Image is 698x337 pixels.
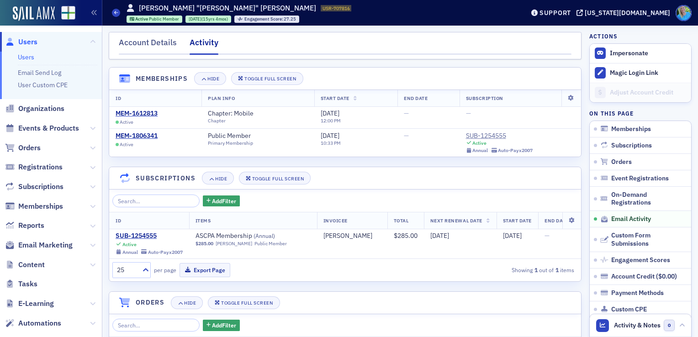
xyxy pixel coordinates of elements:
[18,53,34,61] a: Users
[18,279,37,289] span: Tasks
[208,296,280,309] button: Toggle Full Screen
[5,299,54,309] a: E-Learning
[5,260,45,270] a: Content
[139,3,316,13] h1: [PERSON_NAME] "[PERSON_NAME]" [PERSON_NAME]
[212,321,236,329] span: Add Filter
[208,132,259,140] a: Public Member
[610,69,687,77] div: Magic Login Link
[212,197,236,205] span: Add Filter
[196,232,311,240] span: ASCPA Membership
[189,16,201,22] span: [DATE]
[185,16,231,23] div: 2010-05-10 00:00:00
[189,16,228,22] div: (15yrs 4mos)
[404,132,409,140] span: —
[18,123,79,133] span: Events & Products
[18,104,64,114] span: Organizations
[676,5,692,21] span: Profile
[196,217,211,224] span: Items
[611,158,632,166] span: Orders
[208,140,259,146] div: Primary Membership
[154,266,176,274] label: per page
[122,242,137,247] div: Active
[466,132,533,140] div: SUB-1254555
[404,95,428,101] span: End Date
[323,5,350,11] span: USR-707816
[5,182,63,192] a: Subscriptions
[216,241,252,247] a: [PERSON_NAME]
[244,16,284,22] span: Engagement Score :
[427,266,574,274] div: Showing out of items
[221,300,273,305] div: Toggle Full Screen
[231,72,303,85] button: Toggle Full Screen
[472,147,488,153] div: Annual
[18,260,45,270] span: Content
[590,83,691,102] a: Adjust Account Credit
[466,95,503,101] span: Subscription
[321,95,349,101] span: Start Date
[18,201,63,211] span: Memberships
[203,320,240,331] button: AddFilter
[5,123,79,133] a: Events & Products
[611,174,669,183] span: Event Registrations
[116,110,158,118] a: MEM-1612813
[610,89,687,97] div: Adjust Account Credit
[215,176,227,181] div: Hide
[244,76,296,81] div: Toggle Full Screen
[576,10,673,16] button: [US_STATE][DOMAIN_NAME]
[116,132,158,140] a: MEM-1806341
[136,174,196,183] h4: Subscriptions
[116,232,183,240] a: SUB-1254555
[590,63,691,83] button: Magic Login Link
[18,162,63,172] span: Registrations
[196,232,311,240] a: ASCPA Membership (Annual)
[18,221,44,231] span: Reports
[5,104,64,114] a: Organizations
[117,265,137,275] div: 25
[55,6,75,21] a: View Homepage
[404,109,409,117] span: —
[194,72,226,85] button: Hide
[589,109,692,117] h4: On this page
[321,109,339,117] span: [DATE]
[244,17,296,22] div: 27.25
[234,16,299,23] div: Engagement Score: 27.25
[585,9,670,17] div: [US_STATE][DOMAIN_NAME]
[254,241,287,247] div: Public Member
[611,305,647,314] span: Custom CPE
[611,191,687,207] span: On-Demand Registrations
[127,16,183,23] div: Active: Active: Public Member
[18,81,68,89] a: User Custom CPE
[658,272,675,280] span: $0.00
[611,232,687,247] span: Custom Form Submissions
[5,221,44,231] a: Reports
[130,16,180,22] a: Active Public Member
[554,266,560,274] strong: 1
[196,241,213,247] span: $285.00
[533,266,539,274] strong: 1
[589,32,618,40] h4: Actions
[430,217,482,224] span: Next Renewal Date
[611,256,670,264] span: Engagement Scores
[611,273,677,281] div: Account Credit ( )
[18,37,37,47] span: Users
[13,6,55,21] img: SailAMX
[208,95,235,101] span: Plan Info
[135,16,149,22] span: Active
[611,142,652,150] span: Subscriptions
[466,109,471,117] span: —
[5,143,41,153] a: Orders
[136,74,188,84] h4: Memberships
[18,318,61,328] span: Automations
[5,37,37,47] a: Users
[503,217,532,224] span: Start Date
[18,143,41,153] span: Orders
[611,289,664,297] span: Payment Methods
[539,9,571,17] div: Support
[323,232,381,240] span: Liz Johnson
[116,95,121,101] span: ID
[323,232,372,240] a: [PERSON_NAME]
